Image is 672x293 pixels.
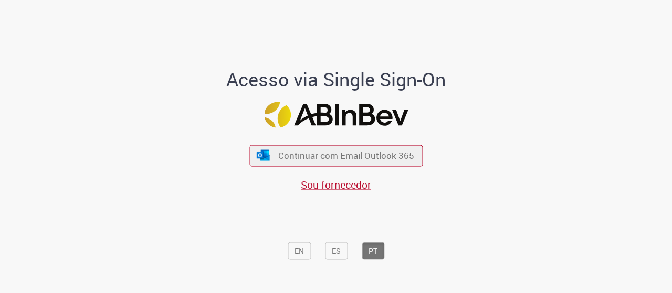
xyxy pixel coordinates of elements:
[288,242,311,259] button: EN
[278,149,414,161] span: Continuar com Email Outlook 365
[325,242,348,259] button: ES
[301,177,371,191] a: Sou fornecedor
[362,242,384,259] button: PT
[264,102,408,128] img: Logo ABInBev
[249,145,423,166] button: ícone Azure/Microsoft 360 Continuar com Email Outlook 365
[191,69,482,90] h1: Acesso via Single Sign-On
[256,150,271,161] img: ícone Azure/Microsoft 360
